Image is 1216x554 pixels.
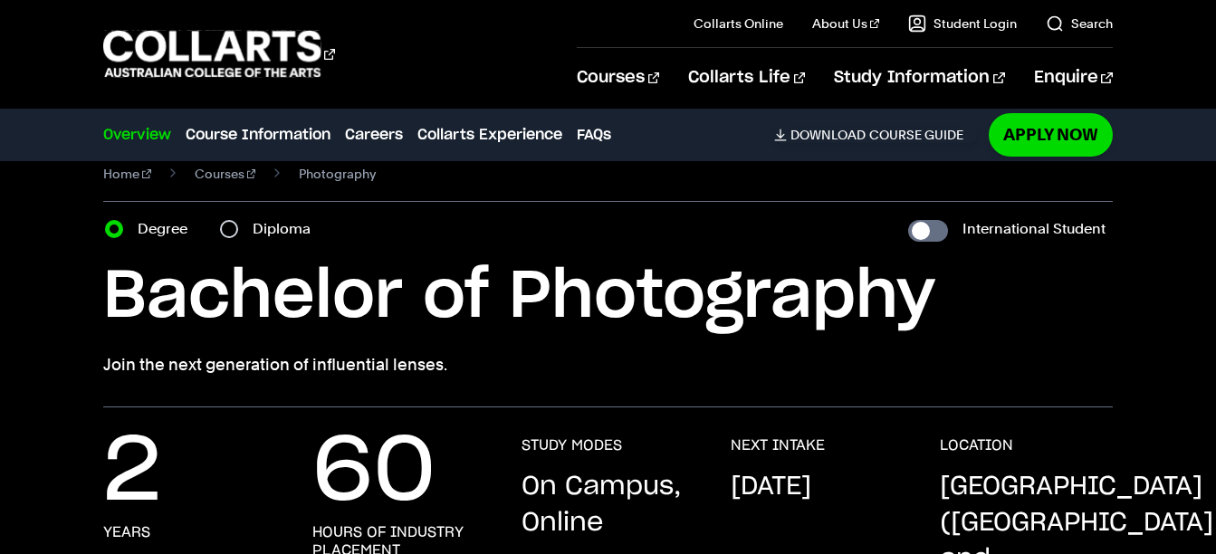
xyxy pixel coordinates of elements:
[103,124,171,146] a: Overview
[688,48,805,108] a: Collarts Life
[186,124,330,146] a: Course Information
[103,523,150,541] h3: years
[103,352,1113,377] p: Join the next generation of influential lenses.
[1034,48,1113,108] a: Enquire
[195,161,256,186] a: Courses
[731,436,825,454] h3: NEXT INTAKE
[731,469,811,505] p: [DATE]
[299,161,376,186] span: Photography
[940,436,1013,454] h3: LOCATION
[577,48,659,108] a: Courses
[103,256,1113,338] h1: Bachelor of Photography
[522,469,694,541] p: On Campus, Online
[345,124,403,146] a: Careers
[989,113,1113,156] a: Apply Now
[812,14,879,33] a: About Us
[774,127,978,143] a: DownloadCourse Guide
[103,436,161,509] p: 2
[694,14,783,33] a: Collarts Online
[577,124,611,146] a: FAQs
[417,124,562,146] a: Collarts Experience
[834,48,1004,108] a: Study Information
[790,127,866,143] span: Download
[312,436,436,509] p: 60
[962,216,1106,242] label: International Student
[253,216,321,242] label: Diploma
[138,216,198,242] label: Degree
[103,28,335,80] div: Go to homepage
[1046,14,1113,33] a: Search
[103,161,151,186] a: Home
[908,14,1017,33] a: Student Login
[522,436,622,454] h3: STUDY MODES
